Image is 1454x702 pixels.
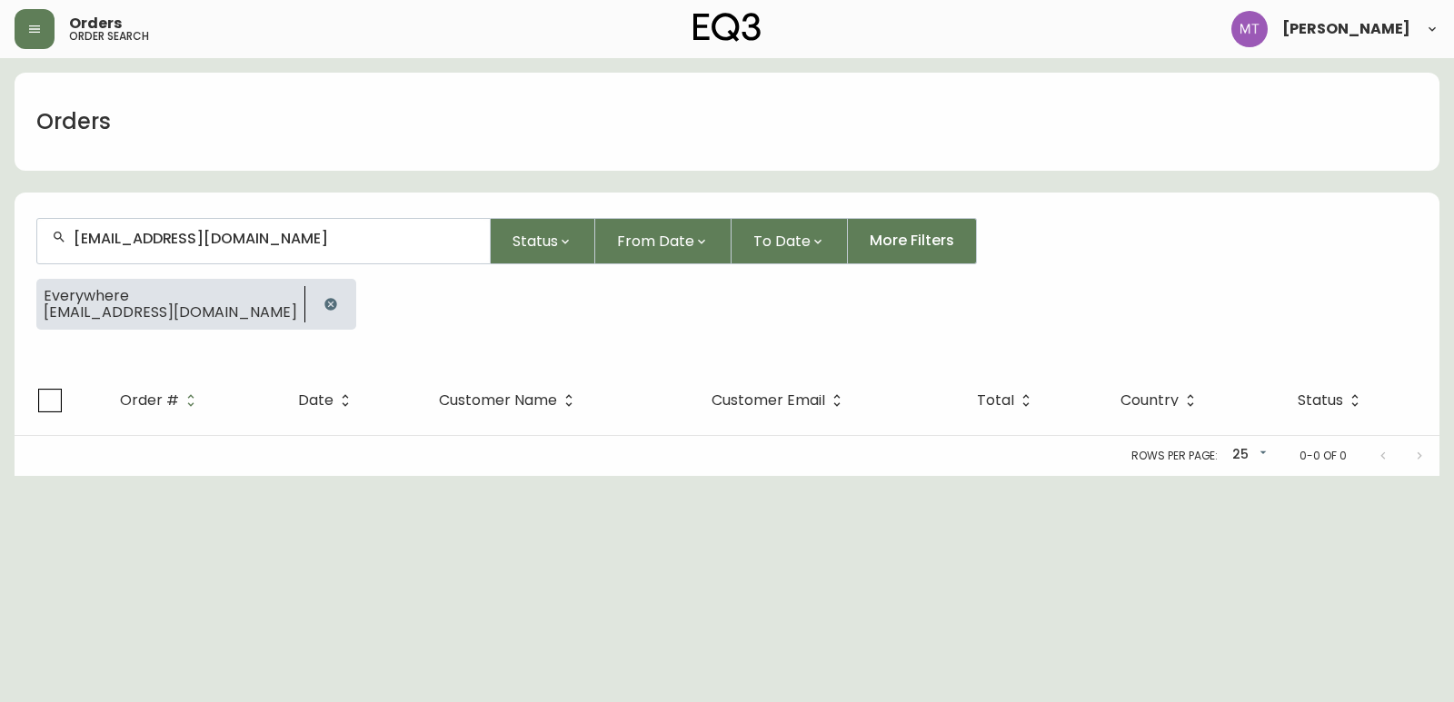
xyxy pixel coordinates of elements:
span: Status [513,230,558,252]
span: Total [977,395,1014,406]
button: To Date [732,218,848,264]
span: Customer Name [439,392,581,409]
span: Customer Email [712,395,825,406]
span: Status [1298,395,1343,406]
span: Country [1120,395,1179,406]
span: [EMAIL_ADDRESS][DOMAIN_NAME] [44,304,297,321]
span: Total [977,392,1038,409]
button: From Date [595,218,732,264]
span: [PERSON_NAME] [1282,22,1410,36]
span: Date [298,392,357,409]
span: More Filters [870,231,954,251]
span: Date [298,395,334,406]
span: Status [1298,392,1367,409]
img: logo [693,13,761,42]
input: Search [74,230,475,247]
span: Order # [120,395,179,406]
span: Orders [69,16,122,31]
p: Rows per page: [1131,448,1218,464]
span: Country [1120,392,1202,409]
img: 397d82b7ede99da91c28605cdd79fceb [1231,11,1268,47]
p: 0-0 of 0 [1300,448,1347,464]
span: Customer Name [439,395,557,406]
span: From Date [617,230,694,252]
span: To Date [753,230,811,252]
span: Order # [120,392,203,409]
div: 25 [1225,440,1270,470]
h5: order search [69,31,149,42]
span: Customer Email [712,392,849,409]
button: More Filters [848,218,977,264]
h1: Orders [36,106,111,137]
button: Status [491,218,595,264]
span: Everywhere [44,288,297,304]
